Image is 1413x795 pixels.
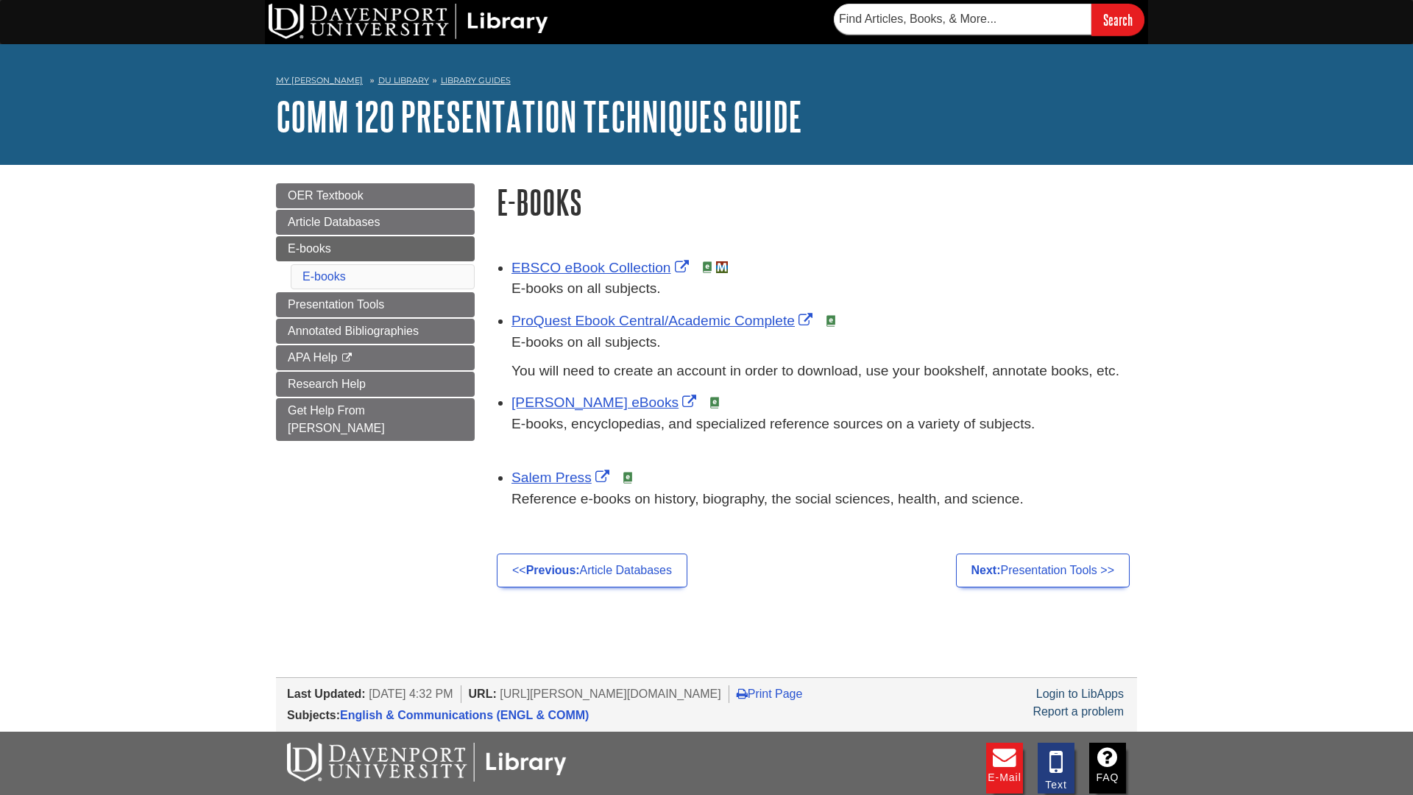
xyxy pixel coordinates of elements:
a: DU Library [378,75,429,85]
a: Login to LibApps [1036,688,1124,700]
strong: Next: [971,564,1001,576]
a: Salem Press [511,470,613,485]
a: E-mail [986,743,1023,794]
img: DU Libraries [287,743,567,781]
a: Print Page [737,688,803,700]
span: Last Updated: [287,688,366,700]
a: Presentation Tools [276,292,475,317]
span: OER Textbook [288,189,364,202]
span: APA Help [288,351,337,364]
img: DU Library [269,4,548,39]
nav: breadcrumb [276,71,1137,94]
input: Search [1091,4,1144,35]
a: Text [1038,743,1074,794]
img: e-Book [701,261,713,273]
a: Annotated Bibliographies [276,319,475,344]
a: E-books [276,236,475,261]
p: You will need to create an account in order to download, use your bookshelf, annotate books, etc. [511,361,1137,382]
img: e-Book [622,472,634,484]
i: Print Page [737,688,748,699]
span: Research Help [288,378,366,390]
span: Get Help From [PERSON_NAME] [288,404,385,434]
a: My [PERSON_NAME] [276,74,363,87]
i: This link opens in a new window [341,353,353,363]
p: E-books on all subjects. [511,278,1137,300]
img: e-Book [825,315,837,327]
a: E-books [302,270,346,283]
a: OER Textbook [276,183,475,208]
span: [DATE] 4:32 PM [369,688,453,700]
p: Reference e-books on history, biography, the social sciences, health, and science. [511,489,1137,510]
a: Research Help [276,372,475,397]
img: MeL (Michigan electronic Library) [716,261,728,273]
a: APA Help [276,345,475,370]
span: Presentation Tools [288,298,384,311]
p: E-books, encyclopedias, and specialized reference sources on a variety of subjects. [511,414,1137,456]
div: Guide Page Menu [276,183,475,441]
a: Get Help From [PERSON_NAME] [276,398,475,441]
h1: E-books [497,183,1137,221]
a: Next:Presentation Tools >> [956,554,1130,587]
a: <<Previous:Article Databases [497,554,687,587]
strong: Previous: [526,564,580,576]
a: ProQuest Ebook Central/Academic Complete [511,313,816,328]
form: Searches DU Library's articles, books, and more [834,4,1144,35]
a: COMM 120 Presentation Techniques Guide [276,93,802,139]
span: Article Databases [288,216,380,228]
span: URL: [469,688,497,700]
a: Article Databases [276,210,475,235]
span: [URL][PERSON_NAME][DOMAIN_NAME] [500,688,721,700]
a: [PERSON_NAME] eBooks [511,395,700,410]
span: E-books [288,242,331,255]
p: E-books on all subjects. [511,332,1137,353]
a: FAQ [1089,743,1126,794]
a: English & Communications (ENGL & COMM) [340,709,589,721]
span: Subjects: [287,709,340,721]
a: EBSCO eBook Collection [511,260,693,275]
img: e-Book [709,397,720,409]
span: Annotated Bibliographies [288,325,419,337]
a: Report a problem [1033,705,1124,718]
input: Find Articles, Books, & More... [834,4,1091,35]
a: Library Guides [441,75,511,85]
